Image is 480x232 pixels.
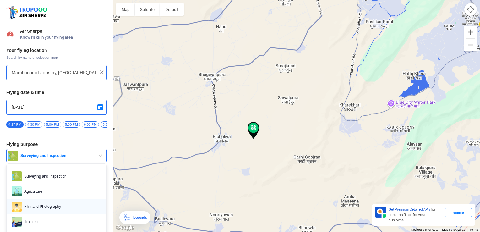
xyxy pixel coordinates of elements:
[6,142,107,146] h3: Flying purpose
[22,202,101,212] span: Film and Photography
[135,3,160,16] button: Show satellite imagery
[464,26,477,38] button: Zoom in
[12,186,22,196] img: agri.png
[82,121,99,128] span: 6:00 PM
[411,228,438,232] button: Keyboard shortcuts
[12,202,22,212] img: film.png
[445,208,472,217] div: Request
[12,103,101,111] input: Select Date
[22,171,101,181] span: Surveying and Inspection
[6,121,24,128] span: 4:27 PM
[18,153,96,158] span: Surveying and Inspection
[442,228,466,231] span: Map data ©2025
[6,48,107,52] h3: Your flying location
[464,3,477,16] button: Map camera controls
[123,214,131,221] img: Legends
[8,151,18,161] img: survey.png
[12,171,22,181] img: survey.png
[464,39,477,51] button: Zoom out
[25,121,42,128] span: 4:30 PM
[375,207,386,218] img: Premium APIs
[6,90,107,95] h3: Flying date & time
[101,121,118,128] span: 6:30 PM
[20,35,107,40] span: Know risks in your flying area
[389,207,431,212] span: Get Premium Detailed APIs
[6,55,107,60] span: Search by name or select on map
[116,3,135,16] button: Show street map
[99,69,105,75] img: ic_close.png
[115,224,135,232] img: Google
[22,186,101,196] span: Agriculture
[469,228,478,231] a: Terms
[6,30,14,38] img: Risk Scores
[115,224,135,232] a: Open this area in Google Maps (opens a new window)
[386,207,445,223] div: for Location Risks for your business.
[5,5,49,19] img: ic_tgdronemaps.svg
[12,69,97,76] input: Search your flying location
[20,29,107,34] span: Air Sherpa
[63,121,80,128] span: 5:30 PM
[22,217,101,227] span: Training
[12,217,22,227] img: training.png
[6,149,107,162] button: Surveying and Inspection
[44,121,61,128] span: 5:00 PM
[131,214,147,221] div: Legends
